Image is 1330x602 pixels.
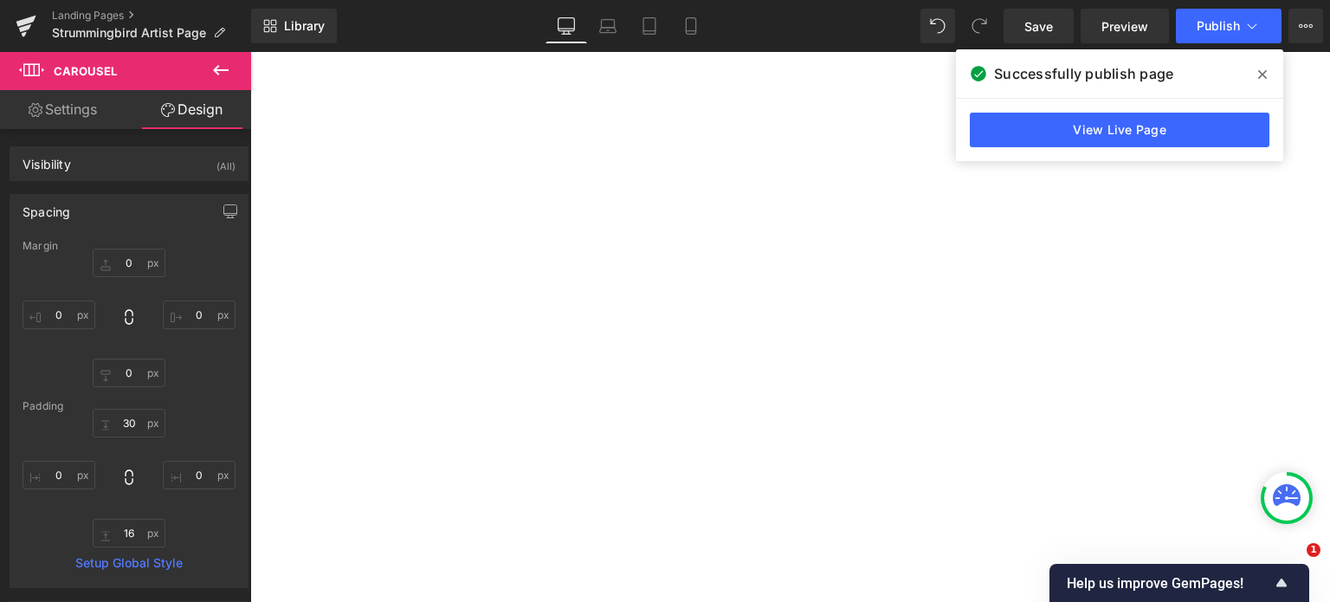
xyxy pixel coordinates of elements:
button: Redo [962,9,997,43]
input: 0 [93,359,165,387]
a: Laptop [587,9,629,43]
span: Save [1024,17,1053,36]
div: (All) [216,147,236,176]
input: 0 [23,461,95,489]
button: More [1288,9,1323,43]
span: Publish [1197,19,1240,33]
a: Tablet [629,9,670,43]
div: Padding [23,400,236,412]
div: Spacing [23,195,70,219]
button: Publish [1176,9,1282,43]
a: Setup Global Style [23,556,236,570]
span: Carousel [54,64,117,78]
a: Desktop [546,9,587,43]
a: Mobile [670,9,712,43]
span: Strummingbird Artist Page [52,26,206,40]
div: Margin [23,240,236,252]
a: Preview [1081,9,1169,43]
iframe: Intercom live chat [1271,543,1313,585]
input: 0 [163,461,236,489]
span: 1 [1307,543,1320,557]
input: 0 [93,519,165,547]
input: 0 [93,409,165,437]
span: Help us improve GemPages! [1067,575,1271,592]
input: 0 [93,249,165,277]
a: View Live Page [970,113,1269,147]
span: Preview [1101,17,1148,36]
button: Show survey - Help us improve GemPages! [1067,573,1292,593]
span: Library [284,18,325,34]
button: Undo [920,9,955,43]
div: Visibility [23,147,71,172]
a: New Library [251,9,337,43]
input: 0 [163,301,236,329]
span: Successfully publish page [994,63,1173,84]
a: Design [129,90,255,129]
a: Landing Pages [52,9,251,23]
input: 0 [23,301,95,329]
